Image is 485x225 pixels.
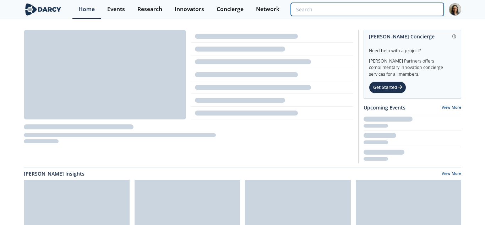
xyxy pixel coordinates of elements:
a: [PERSON_NAME] Insights [24,170,85,177]
div: Events [107,6,125,12]
a: View More [442,105,461,110]
a: View More [442,171,461,177]
div: Research [137,6,162,12]
div: Concierge [217,6,244,12]
img: Profile [449,3,461,16]
div: Innovators [175,6,204,12]
div: Need help with a project? [369,43,456,54]
a: Upcoming Events [364,104,405,111]
div: Get Started [369,81,406,93]
div: [PERSON_NAME] Concierge [369,30,456,43]
div: Network [256,6,279,12]
div: [PERSON_NAME] Partners offers complimentary innovation concierge services for all members. [369,54,456,77]
div: Home [78,6,95,12]
img: information.svg [452,34,456,38]
input: Advanced Search [291,3,444,16]
img: logo-wide.svg [24,3,62,16]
